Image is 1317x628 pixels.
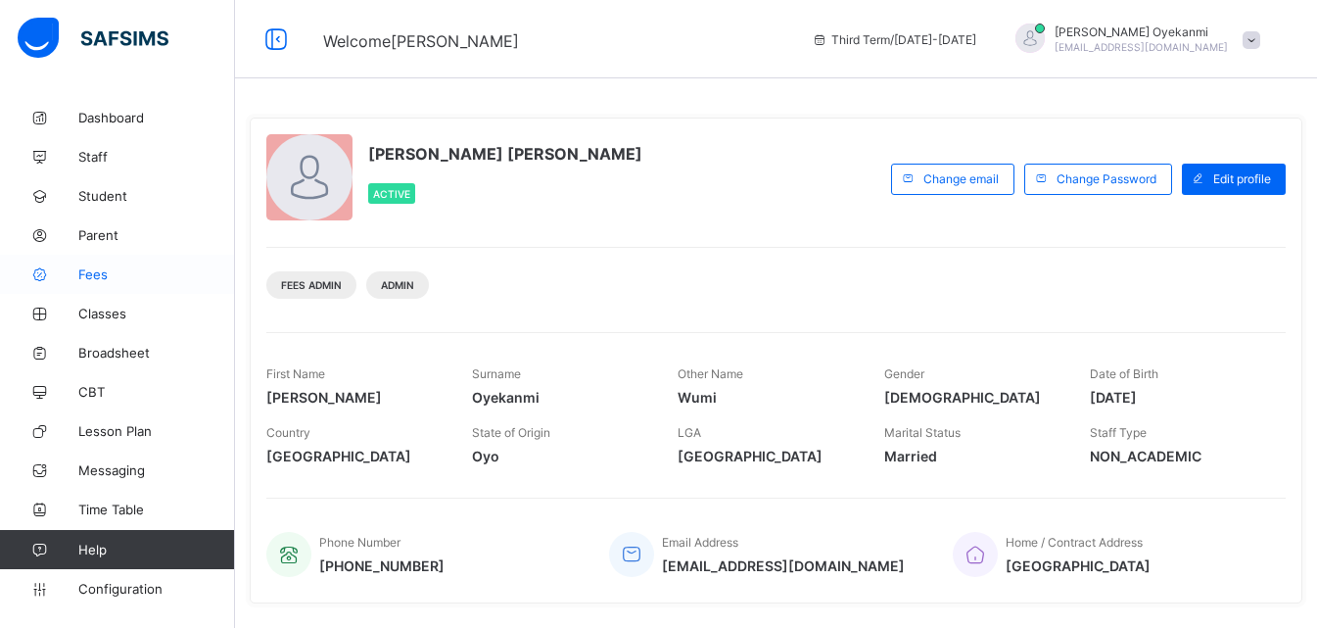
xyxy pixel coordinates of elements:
span: [PERSON_NAME] Oyekanmi [1055,24,1228,39]
span: Welcome [PERSON_NAME] [323,31,519,51]
span: Time Table [78,502,235,517]
span: Active [373,188,410,200]
span: Home / Contract Address [1006,535,1143,550]
span: [PERSON_NAME] [PERSON_NAME] [368,144,642,164]
span: [GEOGRAPHIC_DATA] [1006,557,1151,574]
span: [GEOGRAPHIC_DATA] [678,448,854,464]
span: Phone Number [319,535,400,550]
img: safsims [18,18,168,59]
span: Marital Status [884,425,961,440]
span: [DATE] [1090,389,1266,406]
span: NON_ACADEMIC [1090,448,1266,464]
span: Change email [923,171,999,186]
span: Student [78,188,235,204]
span: [PERSON_NAME] [266,389,443,406]
span: Oyekanmi [472,389,648,406]
span: LGA [678,425,701,440]
span: Messaging [78,462,235,478]
span: Change Password [1057,171,1156,186]
span: Help [78,542,234,557]
span: [DEMOGRAPHIC_DATA] [884,389,1060,406]
span: [GEOGRAPHIC_DATA] [266,448,443,464]
span: State of Origin [472,425,550,440]
span: Staff [78,149,235,165]
span: Classes [78,306,235,321]
span: [PHONE_NUMBER] [319,557,445,574]
span: Staff Type [1090,425,1147,440]
span: [EMAIL_ADDRESS][DOMAIN_NAME] [662,557,905,574]
span: Configuration [78,581,234,597]
span: First Name [266,366,325,381]
span: Oyo [472,448,648,464]
span: session/term information [812,32,976,47]
span: Married [884,448,1060,464]
span: Parent [78,227,235,243]
span: Country [266,425,310,440]
span: Surname [472,366,521,381]
span: Admin [381,279,414,291]
span: Fees [78,266,235,282]
span: Dashboard [78,110,235,125]
span: Date of Birth [1090,366,1158,381]
span: Lesson Plan [78,423,235,439]
div: JanetOyekanmi [996,24,1270,56]
span: Edit profile [1213,171,1271,186]
span: Gender [884,366,924,381]
span: CBT [78,384,235,400]
span: Wumi [678,389,854,406]
span: Broadsheet [78,345,235,361]
span: Fees Admin [281,279,342,291]
span: Email Address [662,535,738,550]
span: Other Name [678,366,743,381]
span: [EMAIL_ADDRESS][DOMAIN_NAME] [1055,41,1228,53]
